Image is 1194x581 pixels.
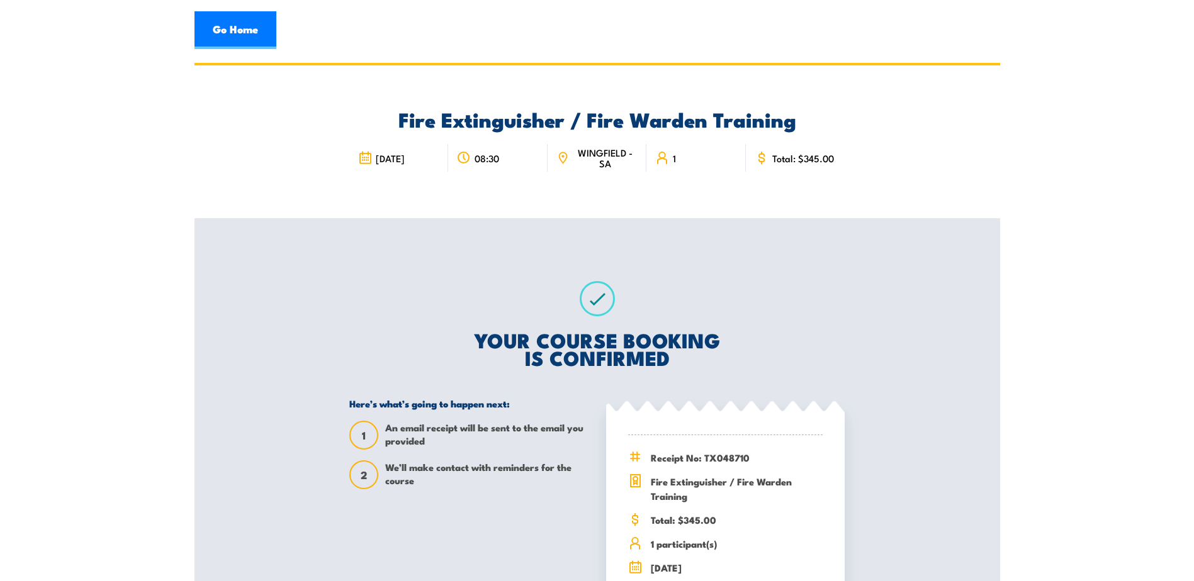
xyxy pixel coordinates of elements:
[376,153,405,163] span: [DATE]
[651,536,823,551] span: 1 participant(s)
[349,397,588,409] h5: Here’s what’s going to happen next:
[673,153,676,163] span: 1
[385,460,588,489] span: We’ll make contact with reminders for the course
[349,331,845,366] h2: YOUR COURSE BOOKING IS CONFIRMED
[772,153,834,163] span: Total: $345.00
[573,147,638,169] span: WINGFIELD - SA
[351,468,377,482] span: 2
[651,512,823,527] span: Total: $345.00
[194,11,276,49] a: Go Home
[651,560,823,575] span: [DATE]
[475,153,499,163] span: 08:30
[651,450,823,465] span: Receipt No: TX048710
[385,421,588,450] span: An email receipt will be sent to the email you provided
[351,429,377,442] span: 1
[651,474,823,503] span: Fire Extinguisher / Fire Warden Training
[349,110,845,128] h2: Fire Extinguisher / Fire Warden Training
